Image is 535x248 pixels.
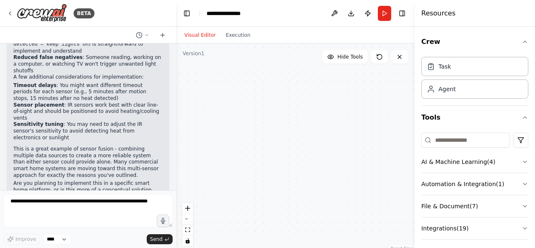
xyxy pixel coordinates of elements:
[13,54,83,60] strong: Reduced false negatives
[13,102,64,108] strong: Sensor placement
[150,236,163,243] span: Send
[156,30,169,40] button: Start a new chat
[17,4,67,23] img: Logo
[206,9,246,18] nav: breadcrumb
[182,214,193,225] button: zoom out
[132,30,153,40] button: Switch to previous chat
[182,203,193,246] div: React Flow controls
[421,151,528,173] button: AI & Machine Learning(4)
[13,82,163,102] li: : You might want different timeout periods for each sensor (e.g., 5 minutes after motion stops, 1...
[438,85,456,93] div: Agent
[421,8,456,18] h4: Resources
[13,34,163,55] li: : The OR rule ( ) is straightforward to implement and understand
[13,74,163,81] p: A few additional considerations for implementation:
[13,146,163,179] p: This is a great example of sensor fusion - combining multiple data sources to create a more relia...
[421,195,528,217] button: File & Document(7)
[322,50,368,64] button: Hide Tools
[396,8,408,19] button: Hide right sidebar
[15,236,36,243] span: Improve
[147,234,173,244] button: Send
[182,235,193,246] button: toggle interactivity
[13,180,163,200] p: Are you planning to implement this in a specific smart home platform, or is this more of a concep...
[421,217,528,239] button: Integrations(19)
[13,121,64,127] strong: Sensitivity tuning
[74,8,94,18] div: BETA
[421,173,528,195] button: Automation & Integration(1)
[179,30,221,40] button: Visual Editor
[421,54,528,105] div: Crew
[13,121,163,141] li: : You may need to adjust the IR sensor's sensitivity to avoid detecting heat from electronics or ...
[13,54,163,74] li: : Someone reading, working on a computer, or watching TV won't trigger unwanted light shutoffs
[183,50,204,57] div: Version 1
[421,106,528,129] button: Tools
[3,234,40,245] button: Improve
[182,203,193,214] button: zoom in
[182,225,193,235] button: fit view
[181,8,193,19] button: Hide left sidebar
[337,54,363,60] span: Hide Tools
[13,102,163,122] li: : IR sensors work best with clear line-of-sight and should be positioned to avoid heating/cooling...
[157,215,169,227] button: Click to speak your automation idea
[421,30,528,54] button: Crew
[438,62,451,71] div: Task
[13,82,56,88] strong: Timeout delays
[221,30,255,40] button: Execution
